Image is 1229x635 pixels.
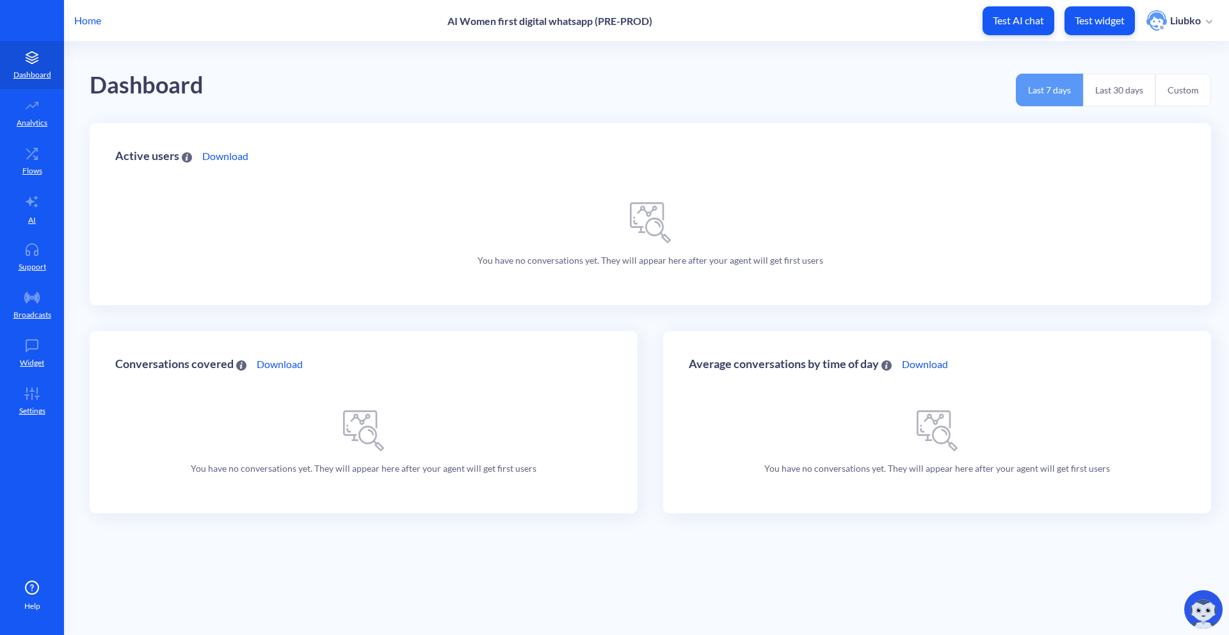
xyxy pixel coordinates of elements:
p: You have no conversations yet. They will appear here after your agent will get first users [764,462,1110,475]
span: Help [24,600,40,612]
div: Average conversations by time of day [689,358,892,370]
p: Flows [22,165,42,177]
button: Custom [1155,74,1211,106]
p: AI [28,214,36,226]
button: user photoLiubko [1140,9,1219,32]
button: Last 7 days [1016,74,1083,106]
a: Download [257,357,303,372]
p: Test AI chat [993,14,1044,27]
button: Test widget [1064,6,1135,35]
button: Test AI chat [983,6,1054,35]
p: Analytics [17,117,47,129]
p: Test widget [1075,14,1125,27]
img: copilot-icon.svg [1184,590,1223,629]
div: Active users [115,150,192,162]
button: Last 30 days [1083,74,1155,106]
a: Download [202,149,248,164]
div: Dashboard [90,67,204,104]
img: user photo [1146,10,1167,31]
p: Support [19,261,46,273]
p: Settings [19,405,45,417]
div: Conversations covered [115,358,246,370]
a: Download [902,357,948,372]
p: Liubko [1170,13,1201,28]
p: Broadcasts [13,309,51,321]
p: You have no conversations yet. They will appear here after your agent will get first users [478,253,823,267]
p: Widget [20,357,44,369]
p: Dashboard [13,69,51,81]
p: Home [74,13,101,28]
p: AI Women first digital whatsapp (PRE-PROD) [447,15,652,27]
p: You have no conversations yet. They will appear here after your agent will get first users [191,462,536,475]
